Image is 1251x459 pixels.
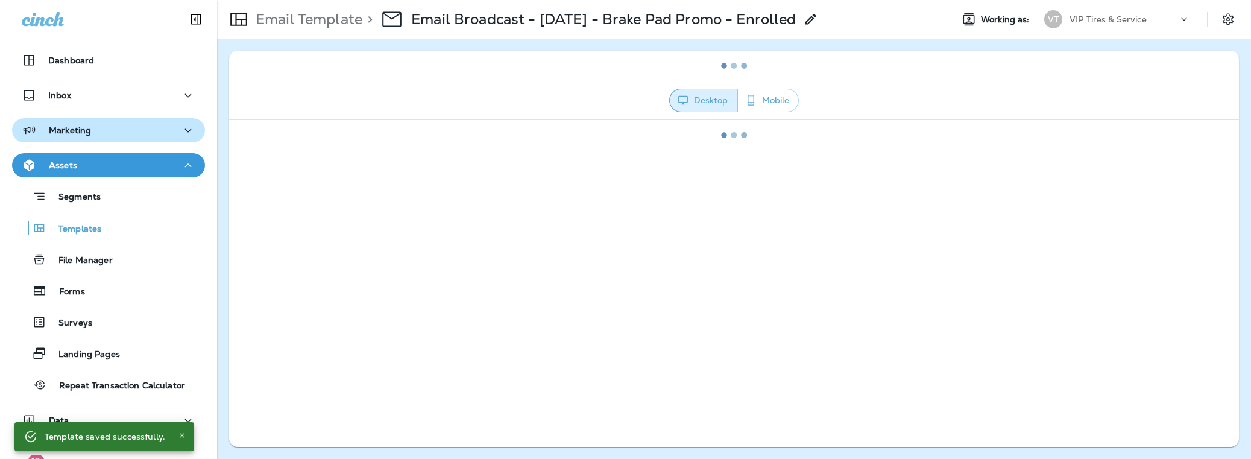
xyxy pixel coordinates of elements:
p: Dashboard [48,55,94,65]
p: Templates [46,224,101,235]
p: Inbox [48,90,71,100]
button: Dashboard [12,48,205,72]
button: File Manager [12,247,205,272]
div: Email Broadcast - Oct 14 2025 - Brake Pad Promo - Enrolled [411,10,796,28]
button: Close [175,428,189,443]
button: Desktop [669,89,738,112]
p: Email Broadcast - [DATE] - Brake Pad Promo - Enrolled [411,10,796,28]
button: Assets [12,153,205,177]
button: Settings [1217,8,1239,30]
button: Marketing [12,118,205,142]
button: Landing Pages [12,341,205,366]
button: Inbox [12,83,205,107]
div: Template saved successfully. [45,426,165,448]
p: Marketing [49,125,91,135]
button: Data [12,408,205,432]
p: VIP Tires & Service [1070,14,1147,24]
span: Working as: [981,14,1032,25]
p: > [362,10,373,28]
p: Surveys [46,318,92,329]
p: Forms [47,286,85,298]
p: Landing Pages [46,349,120,361]
button: Repeat Transaction Calculator [12,372,205,397]
p: File Manager [46,255,113,267]
button: Templates [12,215,205,241]
button: Forms [12,278,205,303]
div: VT [1044,10,1062,28]
p: Repeat Transaction Calculator [47,381,185,392]
p: Email Template [251,10,362,28]
button: Collapse Sidebar [179,7,213,31]
p: Data [49,416,69,425]
p: Assets [49,160,77,170]
button: Segments [12,183,205,209]
button: Mobile [737,89,799,112]
button: Surveys [12,309,205,335]
p: Segments [46,192,101,204]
